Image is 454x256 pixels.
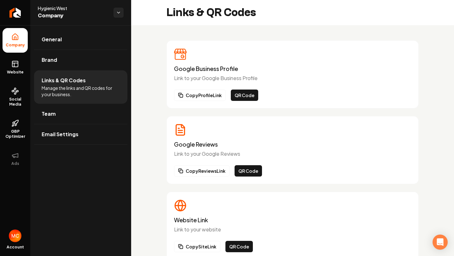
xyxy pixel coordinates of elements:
[9,8,21,18] img: Rebolt Logo
[174,66,411,72] h3: Google Business Profile
[3,82,28,112] a: Social Media
[42,85,120,97] span: Manage the links and QR codes for your business.
[174,165,230,177] button: CopyReviewsLink
[433,235,448,250] div: Open Intercom Messenger
[38,11,108,20] span: Company
[3,129,28,139] span: GBP Optimizer
[42,56,57,64] span: Brand
[3,43,27,48] span: Company
[3,55,28,80] a: Website
[42,131,79,138] span: Email Settings
[9,230,21,242] button: Open user button
[42,77,86,84] span: Links & QR Codes
[174,74,411,82] p: Link to your Google Business Profile
[174,150,411,158] p: Link to your Google Reviews
[174,217,411,223] h3: Website Link
[174,90,226,101] button: CopyProfileLink
[42,36,62,43] span: General
[3,147,28,171] button: Ads
[9,161,22,166] span: Ads
[42,110,56,118] span: Team
[174,141,411,148] h3: Google Reviews
[4,70,26,75] span: Website
[3,114,28,144] a: GBP Optimizer
[34,124,127,144] a: Email Settings
[34,29,127,49] a: General
[9,230,21,242] img: Melisa Castillo Marquez
[34,104,127,124] a: Team
[174,226,411,233] p: Link to your website
[7,245,24,250] span: Account
[3,97,28,107] span: Social Media
[38,5,108,11] span: Hygienic West
[166,6,256,19] h2: Links & QR Codes
[235,165,262,177] button: QR Code
[231,90,258,101] button: QR Code
[225,241,253,252] button: QR Code
[174,241,220,252] button: CopySiteLink
[34,50,127,70] a: Brand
